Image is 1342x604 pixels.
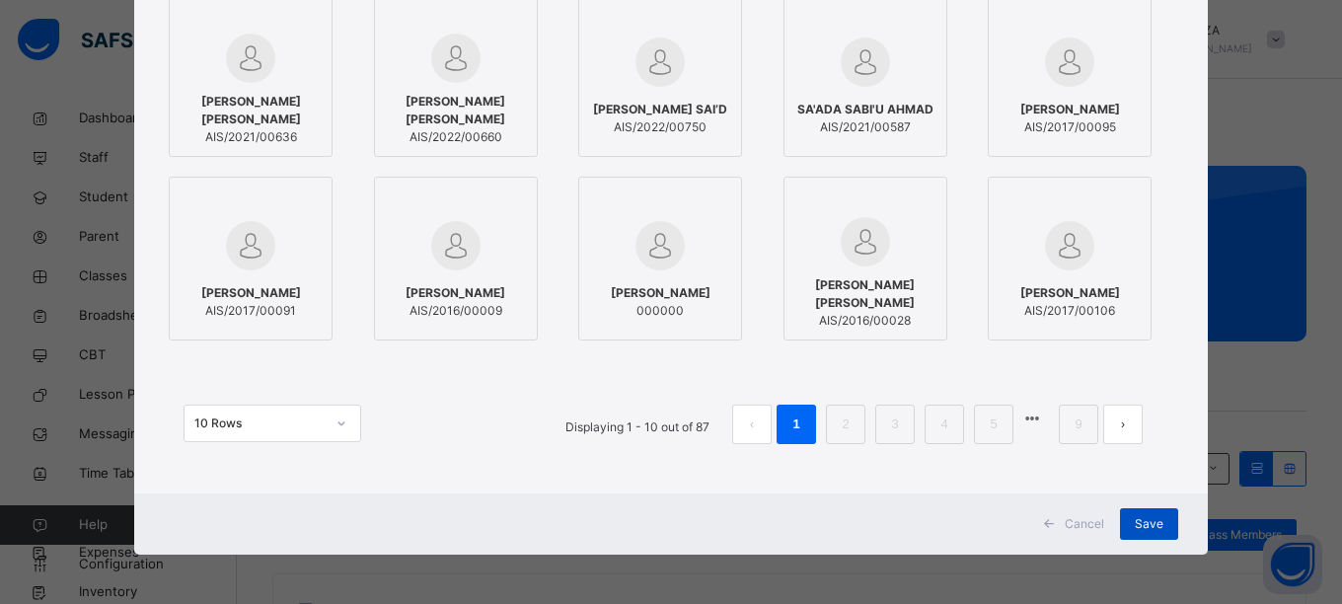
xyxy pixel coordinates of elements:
span: [PERSON_NAME] [1020,101,1120,118]
img: default.svg [1045,38,1094,87]
span: AIS/2021/00587 [797,118,933,136]
span: Cancel [1065,515,1104,533]
a: 2 [836,412,855,437]
a: 9 [1069,412,1087,437]
li: 上一页 [732,405,772,444]
li: 3 [875,405,915,444]
span: AIS/2017/00091 [201,302,301,320]
li: 向后 5 页 [1018,405,1046,432]
li: Displaying 1 - 10 out of 87 [551,405,724,444]
a: 5 [984,412,1003,437]
li: 1 [777,405,816,444]
span: AIS/2017/00095 [1020,118,1120,136]
span: [PERSON_NAME] [201,284,301,302]
div: 10 Rows [194,415,325,432]
a: 1 [786,412,805,437]
button: prev page [732,405,772,444]
span: [PERSON_NAME] [PERSON_NAME] [794,276,936,312]
span: AIS/2021/00636 [180,128,322,146]
img: default.svg [635,38,685,87]
img: default.svg [226,221,275,270]
span: 000000 [611,302,710,320]
img: default.svg [431,34,481,83]
button: next page [1103,405,1143,444]
span: AIS/2016/00009 [406,302,505,320]
a: 3 [885,412,904,437]
img: default.svg [431,221,481,270]
span: Save [1135,515,1163,533]
span: [PERSON_NAME] [PERSON_NAME] [385,93,527,128]
span: [PERSON_NAME] [1020,284,1120,302]
span: [PERSON_NAME] SAI’D [593,101,727,118]
img: default.svg [841,38,890,87]
img: default.svg [635,221,685,270]
span: [PERSON_NAME] [611,284,710,302]
span: [PERSON_NAME] [PERSON_NAME] [180,93,322,128]
span: AIS/2022/00660 [385,128,527,146]
a: 4 [934,412,953,437]
img: default.svg [226,34,275,83]
span: [PERSON_NAME] [406,284,505,302]
li: 2 [826,405,865,444]
li: 4 [925,405,964,444]
span: SA'ADA SABI'U AHMAD [797,101,933,118]
span: AIS/2016/00028 [794,312,936,330]
li: 9 [1059,405,1098,444]
span: AIS/2017/00106 [1020,302,1120,320]
li: 5 [974,405,1013,444]
span: AIS/2022/00750 [593,118,727,136]
img: default.svg [1045,221,1094,270]
li: 下一页 [1103,405,1143,444]
img: default.svg [841,217,890,266]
